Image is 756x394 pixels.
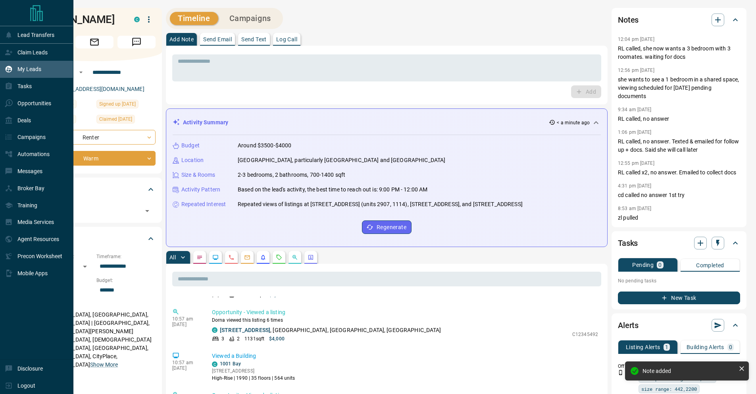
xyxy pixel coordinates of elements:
[172,322,200,327] p: [DATE]
[55,86,144,92] a: [EMAIL_ADDRESS][DOMAIN_NAME]
[169,37,194,42] p: Add Note
[238,185,427,194] p: Based on the lead's activity, the best time to reach out is: 9:00 PM - 12:00 AM
[183,118,228,127] p: Activity Summary
[687,344,724,350] p: Building Alerts
[618,370,623,375] svg: Push Notification Only
[308,254,314,261] svg: Agent Actions
[212,375,295,382] p: High-Rise | 1990 | 35 floors | 564 units
[228,254,235,261] svg: Calls
[212,327,217,333] div: condos.ca
[117,36,156,48] span: Message
[696,263,724,268] p: Completed
[237,335,240,342] p: 2
[212,352,598,360] p: Viewed a Building
[618,292,740,304] button: New Task
[173,115,601,130] div: Activity Summary< a minute ago
[641,385,697,393] span: size range: 442,2200
[362,220,412,234] button: Regenerate
[244,254,250,261] svg: Emails
[220,327,270,333] a: [STREET_ADDRESS]
[220,361,241,367] a: 1001 Bay
[238,156,445,164] p: [GEOGRAPHIC_DATA], particularly [GEOGRAPHIC_DATA] and [GEOGRAPHIC_DATA]
[90,361,118,369] button: Show More
[269,335,285,342] p: $4,000
[618,363,634,370] p: Off
[618,137,740,154] p: RL called, no answer. Texted & emailed for follow up + docs. Said she will call later
[96,253,156,260] p: Timeframe:
[212,317,598,324] p: Dorna viewed this listing 6 times
[181,171,215,179] p: Size & Rooms
[618,44,740,61] p: RL called, she now wants a 3 bedroom with 3 roomates. waiting for docs
[618,319,639,332] h2: Alerts
[212,361,217,367] div: condos.ca
[618,168,740,177] p: RL called x2, no answer. Emailed to collect docs
[33,151,156,166] div: Warm
[618,75,740,100] p: she wants to see a 1 bedroom in a shared space, viewing scheduled for [DATE] pending documents
[241,37,267,42] p: Send Text
[196,254,203,261] svg: Notes
[203,37,232,42] p: Send Email
[221,12,279,25] button: Campaigns
[33,301,156,308] p: Areas Searched:
[172,365,200,371] p: [DATE]
[632,262,654,268] p: Pending
[238,141,291,150] p: Around $3500-$4000
[276,254,282,261] svg: Requests
[618,206,652,211] p: 8:53 am [DATE]
[626,344,660,350] p: Listing Alerts
[33,180,156,199] div: Tags
[169,255,176,260] p: All
[220,326,441,334] p: , [GEOGRAPHIC_DATA], [GEOGRAPHIC_DATA], [GEOGRAPHIC_DATA]
[618,275,740,287] p: No pending tasks
[643,368,735,374] div: Note added
[96,100,156,111] div: Sat May 17 2025
[618,129,652,135] p: 1:06 pm [DATE]
[238,171,345,179] p: 2-3 bedrooms, 2 bathrooms, 700-1400 sqft
[33,13,122,26] h1: [PERSON_NAME]
[618,10,740,29] div: Notes
[665,344,668,350] p: 1
[618,37,654,42] p: 12:04 pm [DATE]
[292,254,298,261] svg: Opportunities
[172,360,200,365] p: 10:57 am
[618,234,740,253] div: Tasks
[618,68,654,73] p: 12:56 pm [DATE]
[276,37,297,42] p: Log Call
[96,277,156,284] p: Budget:
[33,308,156,371] p: [GEOGRAPHIC_DATA], [GEOGRAPHIC_DATA], [GEOGRAPHIC_DATA] | [GEOGRAPHIC_DATA], [GEOGRAPHIC_DATA][PE...
[76,68,86,77] button: Open
[181,185,220,194] p: Activity Pattern
[729,344,732,350] p: 0
[96,115,156,126] div: Sat Jul 05 2025
[181,156,204,164] p: Location
[557,119,590,126] p: < a minute ago
[618,183,652,189] p: 4:31 pm [DATE]
[33,130,156,145] div: Renter
[618,107,652,112] p: 9:34 am [DATE]
[75,36,113,48] span: Email
[181,200,226,209] p: Repeated Interest
[572,331,598,338] p: C12345492
[618,237,638,249] h2: Tasks
[618,191,740,199] p: cd called no answer 1st try
[172,316,200,322] p: 10:57 am
[212,308,598,317] p: Opportunity - Viewed a listing
[99,100,136,108] span: Signed up [DATE]
[658,262,662,268] p: 0
[33,229,156,248] div: Criteria
[618,115,740,123] p: RL called, no answer
[618,214,740,222] p: zl pulled
[260,254,266,261] svg: Listing Alerts
[244,335,264,342] p: 1131 sqft
[181,141,200,150] p: Budget
[142,205,153,216] button: Open
[212,367,295,375] p: [STREET_ADDRESS]
[238,200,523,209] p: Repeated views of listings at [STREET_ADDRESS] (units 2907, 1114), [STREET_ADDRESS], and [STREET_...
[212,254,219,261] svg: Lead Browsing Activity
[99,115,132,123] span: Claimed [DATE]
[618,14,639,26] h2: Notes
[618,160,654,166] p: 12:55 pm [DATE]
[134,17,140,22] div: condos.ca
[33,375,156,382] p: Motivation:
[618,316,740,335] div: Alerts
